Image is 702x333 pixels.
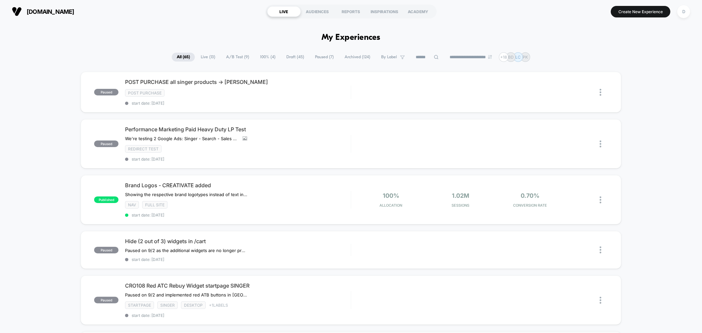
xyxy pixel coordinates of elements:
span: start date: [DATE] [125,313,351,318]
img: close [600,141,601,147]
span: Draft ( 45 ) [281,53,309,62]
img: close [600,196,601,203]
span: paused [94,89,118,95]
button: D [675,5,692,18]
img: Visually logo [12,7,22,16]
span: [DOMAIN_NAME] [27,8,74,15]
div: LIVE [267,6,301,17]
span: STARTPAGE [125,301,154,309]
p: BD [508,55,514,60]
span: CONVERSION RATE [497,203,563,208]
button: [DOMAIN_NAME] [10,6,76,17]
span: Showing the respective brand logotypes instead of text in tabs [125,192,247,197]
span: Sessions [428,203,494,208]
h1: My Experiences [322,33,380,42]
span: Allocation [380,203,403,208]
p: PK [523,55,528,60]
div: + 18 [499,52,508,62]
span: paused [94,247,118,253]
span: Paused on 9/2 and implemented red ATB buttons in [GEOGRAPHIC_DATA] instead. [125,292,247,297]
span: Archived ( 124 ) [340,53,375,62]
button: Create New Experience [611,6,670,17]
span: 1.02M [452,192,469,199]
span: Full site [142,201,168,209]
span: paused [94,297,118,303]
div: REPORTS [334,6,368,17]
span: start date: [DATE] [125,213,351,218]
span: published [94,196,118,203]
span: Singer [157,301,178,309]
span: CRO108 Red ATC Rebuy Widget startpage SINGER [125,282,351,289]
span: + 1 Labels [209,303,228,308]
span: start date: [DATE] [125,101,351,106]
span: Redirect Test [125,145,162,153]
span: 100% [383,192,399,199]
span: Desktop [181,301,206,309]
span: Post Purchase [125,89,165,97]
span: Live ( 13 ) [196,53,220,62]
span: Paused ( 7 ) [310,53,339,62]
span: POST PURCHASE all singer products -> [PERSON_NAME] [125,79,351,85]
div: D [677,5,690,18]
span: All ( 65 ) [172,53,195,62]
div: ACADEMY [402,6,435,17]
span: start date: [DATE] [125,157,351,162]
span: 100% ( 4 ) [255,53,280,62]
span: 0.70% [521,192,540,199]
div: INSPIRATIONS [368,6,402,17]
span: Performance Marketing Paid Heavy Duty LP Test [125,126,351,133]
span: paused [94,141,118,147]
div: AUDIENCES [301,6,334,17]
span: We're testing 2 Google Ads: Singer - Search - Sales - Heavy Duty - Nonbrand and SINGER - PMax - H... [125,136,238,141]
p: LC [516,55,521,60]
img: close [600,297,601,304]
img: end [488,55,492,59]
span: NAV [125,201,139,209]
img: close [600,246,601,253]
span: Brand Logos - CREATIVATE added [125,182,351,189]
span: Paused on 9/2 as the additional widgets are no longer present [125,248,247,253]
img: close [600,89,601,96]
span: Hide (2 out of 3) widgets in /cart [125,238,351,244]
span: start date: [DATE] [125,257,351,262]
span: By Label [381,55,397,60]
span: A/B Test ( 9 ) [221,53,254,62]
